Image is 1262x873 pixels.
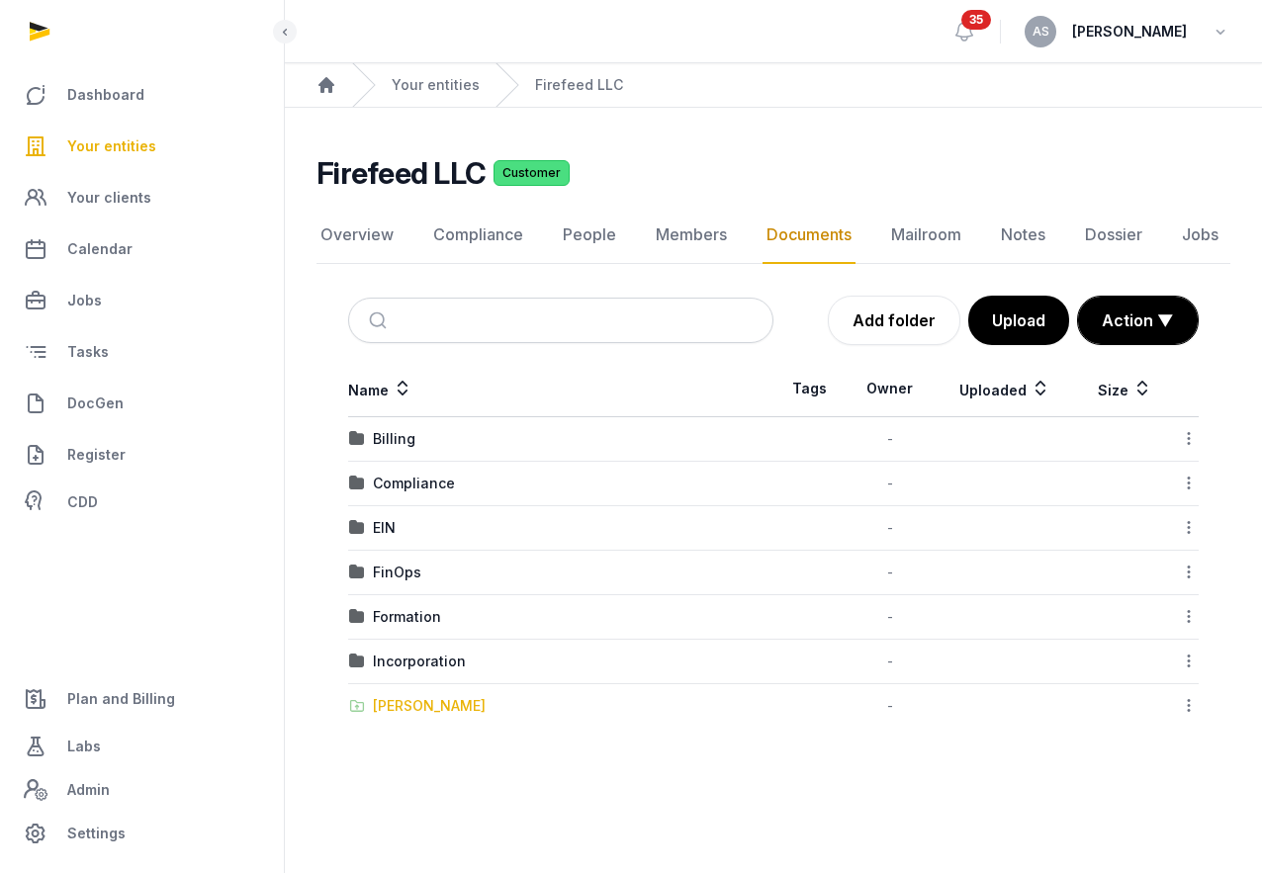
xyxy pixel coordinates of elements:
[357,299,404,342] button: Submit
[1178,207,1222,264] a: Jobs
[373,696,486,716] div: [PERSON_NAME]
[847,640,934,684] td: -
[316,207,1230,264] nav: Tabs
[348,361,773,417] th: Name
[1033,26,1049,38] span: AS
[392,75,480,95] a: Your entities
[16,810,268,857] a: Settings
[349,431,365,447] img: folder.svg
[349,476,365,491] img: folder.svg
[16,431,268,479] a: Register
[16,380,268,427] a: DocGen
[16,482,268,522] a: CDD
[349,654,365,669] img: folder.svg
[373,429,415,449] div: Billing
[773,361,847,417] th: Tags
[67,289,102,312] span: Jobs
[828,296,960,345] a: Add folder
[494,160,570,186] span: Customer
[847,361,934,417] th: Owner
[67,822,126,845] span: Settings
[16,723,268,770] a: Labs
[67,237,133,261] span: Calendar
[373,652,466,671] div: Incorporation
[887,207,965,264] a: Mailroom
[847,595,934,640] td: -
[16,277,268,324] a: Jobs
[559,207,620,264] a: People
[16,328,268,376] a: Tasks
[349,520,365,536] img: folder.svg
[847,551,934,595] td: -
[763,207,856,264] a: Documents
[373,474,455,493] div: Compliance
[349,565,365,580] img: folder.svg
[67,735,101,758] span: Labs
[652,207,731,264] a: Members
[373,607,441,627] div: Formation
[349,698,365,714] img: folder-upload.svg
[67,83,144,107] span: Dashboard
[67,340,109,364] span: Tasks
[16,123,268,170] a: Your entities
[535,75,623,95] a: Firefeed LLC
[1072,20,1187,44] span: [PERSON_NAME]
[316,207,398,264] a: Overview
[67,490,98,514] span: CDD
[67,134,156,158] span: Your entities
[968,296,1069,345] button: Upload
[934,361,1077,417] th: Uploaded
[16,71,268,119] a: Dashboard
[285,63,1262,108] nav: Breadcrumb
[373,518,396,538] div: EIN
[16,174,268,221] a: Your clients
[847,506,934,551] td: -
[429,207,527,264] a: Compliance
[349,609,365,625] img: folder.svg
[16,770,268,810] a: Admin
[67,778,110,802] span: Admin
[1025,16,1056,47] button: AS
[16,675,268,723] a: Plan and Billing
[847,684,934,729] td: -
[847,417,934,462] td: -
[997,207,1049,264] a: Notes
[16,225,268,273] a: Calendar
[373,563,421,582] div: FinOps
[67,392,124,415] span: DocGen
[316,155,486,191] h2: Firefeed LLC
[1077,361,1174,417] th: Size
[67,186,151,210] span: Your clients
[67,443,126,467] span: Register
[961,10,991,30] span: 35
[67,687,175,711] span: Plan and Billing
[1081,207,1146,264] a: Dossier
[847,462,934,506] td: -
[1078,297,1198,344] button: Action ▼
